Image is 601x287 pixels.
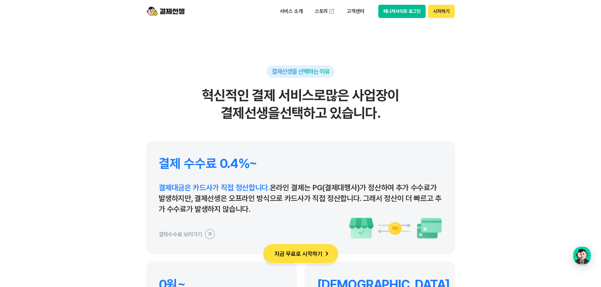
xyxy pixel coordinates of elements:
p: 서비스 소개 [275,6,307,17]
a: 대화 [42,200,81,215]
span: 대화 [58,210,65,215]
span: 결제대금은 카드사가 직접 정산합니다. [159,183,270,192]
img: 수수료 이미지 [349,217,443,239]
span: 설정 [97,209,105,214]
img: 외부 도메인 오픈 [328,8,335,14]
h2: 혁신적인 결제 서비스로 많은 사업장이 결제선생을 선택하고 있습니다. [146,87,455,122]
span: 홈 [20,209,24,214]
p: 고객센터 [342,6,368,17]
a: 설정 [81,200,121,215]
span: 결제선생을 선택하는 이유 [272,68,330,75]
img: 화살표 아이콘 [322,249,331,258]
h4: 결제 수수료 0.4%~ [159,156,443,171]
button: 시작하기 [428,5,454,18]
a: 홈 [2,200,42,215]
button: 지금 무료로 시작하기 [263,244,338,263]
button: 매니저사이트 로그인 [378,5,426,18]
p: 온라인 결제는 PG(결제대행사)가 정산하여 추가 수수료가 발생하지만, 결제선생은 오프라인 방식으로 카드사가 직접 정산합니다. 그래서 정산이 더 빠르고 추가 수수료가 발생하지 ... [159,182,443,215]
button: 결제수수료 보러가기 [159,229,215,239]
img: logo [147,5,185,17]
a: 스토리 [310,5,339,18]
